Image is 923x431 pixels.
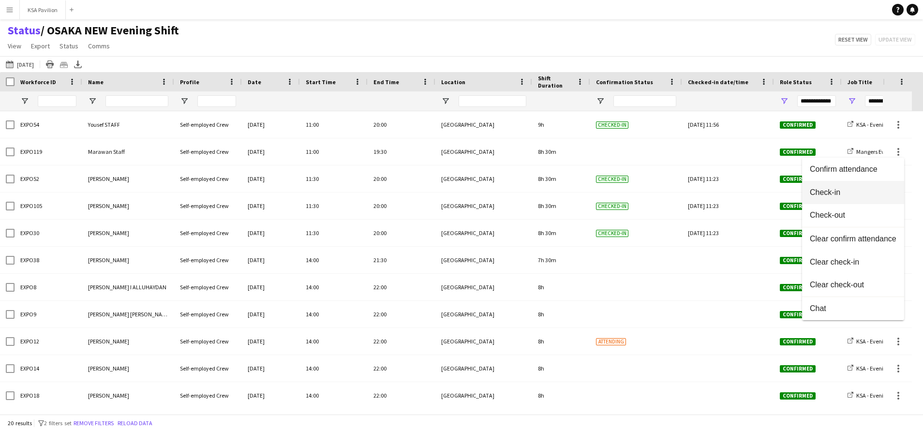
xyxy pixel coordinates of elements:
[802,251,904,274] button: Clear check-in
[802,204,904,227] button: Check-out
[802,297,904,320] button: Chat
[802,274,904,297] button: Clear check-out
[810,211,896,220] span: Check-out
[810,304,896,313] span: Chat
[810,258,896,267] span: Clear check-in
[810,235,896,243] span: Clear confirm attendance
[802,181,904,204] button: Check-in
[810,281,896,289] span: Clear check-out
[810,188,896,197] span: Check-in
[810,165,896,174] span: Confirm attendance
[802,158,904,181] button: Confirm attendance
[802,227,904,251] button: Clear confirm attendance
